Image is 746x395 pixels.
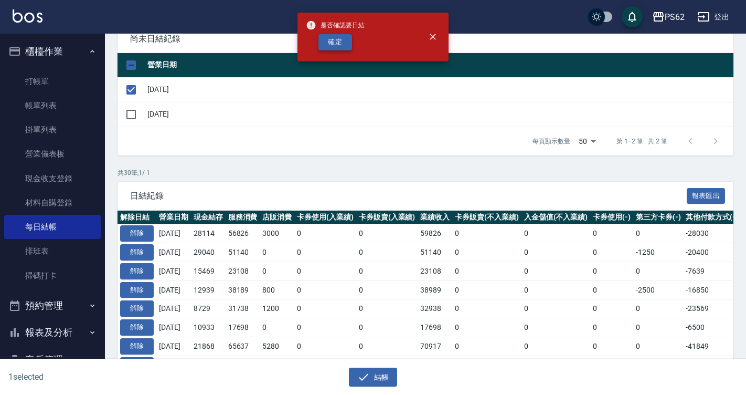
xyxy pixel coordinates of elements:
td: 0 [294,337,356,356]
button: 報表及分析 [4,319,101,346]
button: 解除 [120,338,154,355]
td: 12939 [191,280,226,299]
td: 29040 [191,243,226,262]
img: Logo [13,9,42,23]
td: 0 [260,243,294,262]
button: 登出 [693,7,733,27]
button: save [622,6,643,27]
th: 營業日期 [145,53,733,78]
th: 業績收入 [418,211,452,224]
td: 0 [633,262,684,280]
button: 確定 [318,34,352,50]
td: 21868 [191,337,226,356]
div: PS62 [665,11,685,24]
a: 營業儀表板 [4,142,101,166]
td: [DATE] [156,243,191,262]
td: -1250 [633,243,684,262]
th: 第三方卡券(-) [633,211,684,224]
td: 0 [590,299,633,318]
td: 0 [633,299,684,318]
td: 0 [452,337,521,356]
td: 0 [356,318,418,337]
td: 0 [590,243,633,262]
td: -41849 [683,337,741,356]
th: 營業日期 [156,211,191,224]
td: [DATE] [145,77,733,102]
button: 解除 [120,225,154,242]
td: 0 [356,262,418,280]
td: 5280 [260,337,294,356]
td: 23108 [226,262,260,280]
td: 59826 [418,224,452,243]
td: 0 [521,337,591,356]
td: 0 [260,262,294,280]
td: 15469 [191,262,226,280]
td: -1100 [633,356,684,375]
td: 0 [452,299,521,318]
td: [DATE] [156,337,191,356]
a: 掛單列表 [4,118,101,142]
td: 38189 [226,280,260,299]
td: -16850 [683,280,741,299]
td: [DATE] [145,102,733,127]
button: 結帳 [349,368,398,387]
td: 0 [452,243,521,262]
td: -7639 [683,262,741,280]
p: 共 30 筆, 1 / 1 [118,168,733,178]
span: 日結紀錄 [130,191,687,201]
td: 0 [452,262,521,280]
td: -6500 [683,318,741,337]
td: -20400 [683,243,741,262]
a: 打帳單 [4,69,101,93]
td: 56826 [226,224,260,243]
td: 51140 [226,243,260,262]
button: PS62 [648,6,689,28]
td: 1680 [260,356,294,375]
td: 17698 [226,318,260,337]
td: 0 [356,337,418,356]
td: [DATE] [156,356,191,375]
td: 0 [590,280,633,299]
td: 0 [633,337,684,356]
td: 0 [590,337,633,356]
td: 8729 [191,299,226,318]
button: 解除 [120,319,154,336]
th: 服務消費 [226,211,260,224]
a: 帳單列表 [4,93,101,118]
span: 是否確認要日結 [306,20,365,30]
td: 0 [294,299,356,318]
td: 0 [633,224,684,243]
button: 報表匯出 [687,188,726,204]
td: 0 [356,243,418,262]
td: 0 [260,318,294,337]
p: 第 1–2 筆 共 2 筆 [616,137,667,146]
td: 0 [294,318,356,337]
a: 現金收支登錄 [4,167,101,191]
td: [DATE] [156,224,191,243]
button: 解除 [120,357,154,373]
h6: 1 selected [8,370,185,383]
td: 3000 [260,224,294,243]
td: 800 [260,280,294,299]
a: 掃碼打卡 [4,264,101,288]
td: 0 [521,280,591,299]
td: -53299 [683,356,741,375]
td: 70917 [418,337,452,356]
td: -2500 [633,280,684,299]
td: 0 [521,318,591,337]
td: 0 [521,299,591,318]
td: 0 [294,356,356,375]
td: 32938 [418,299,452,318]
p: 每頁顯示數量 [532,137,570,146]
td: 0 [294,224,356,243]
a: 每日結帳 [4,215,101,239]
button: 解除 [120,263,154,279]
td: 0 [452,318,521,337]
th: 其他付款方式(-) [683,211,741,224]
button: 櫃檯作業 [4,38,101,65]
td: 0 [356,299,418,318]
td: 0 [633,318,684,337]
td: 0 [590,356,633,375]
td: 85106 [418,356,452,375]
td: 17698 [418,318,452,337]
